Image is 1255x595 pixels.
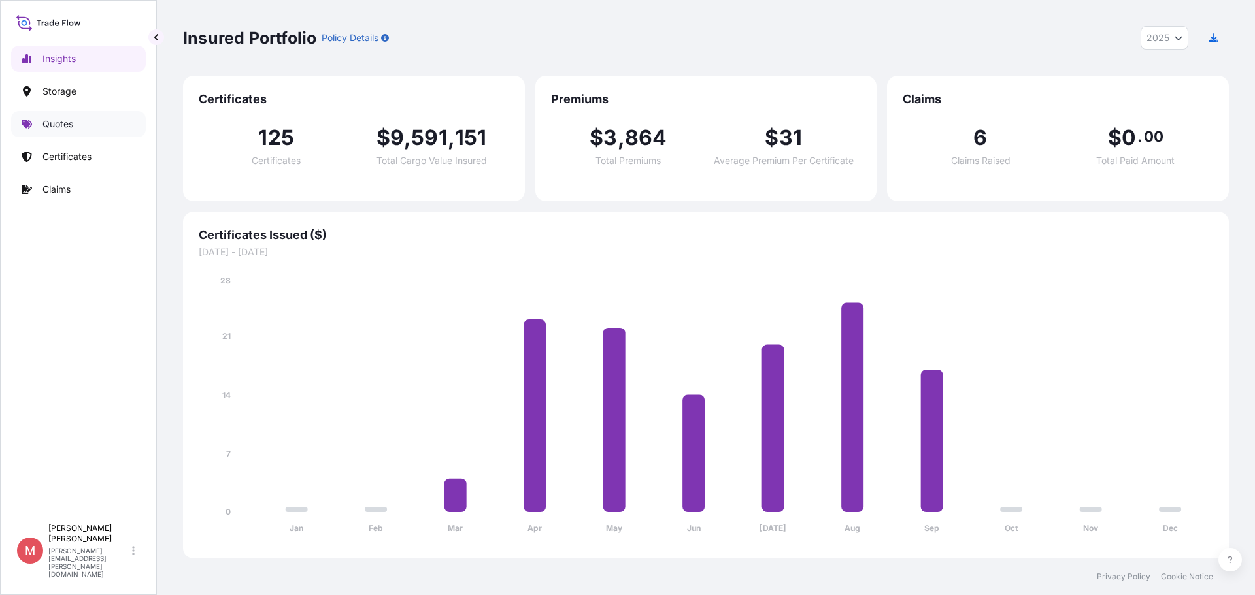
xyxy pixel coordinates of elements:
tspan: May [606,523,623,533]
tspan: Dec [1163,523,1178,533]
p: Storage [42,85,76,98]
tspan: 28 [220,276,231,285]
button: Year Selector [1141,26,1188,50]
span: $ [765,127,778,148]
span: 125 [258,127,294,148]
tspan: [DATE] [760,523,786,533]
tspan: Nov [1083,523,1099,533]
span: 31 [779,127,802,148]
tspan: Feb [369,523,383,533]
a: Storage [11,78,146,105]
span: Average Premium Per Certificate [714,156,854,165]
span: 2025 [1146,31,1169,44]
tspan: Mar [448,523,463,533]
span: $ [590,127,603,148]
p: Insights [42,52,76,65]
span: Claims Raised [951,156,1011,165]
tspan: Aug [845,523,860,533]
span: 0 [1122,127,1136,148]
span: Total Premiums [595,156,661,165]
span: M [25,544,35,557]
tspan: 7 [226,449,231,458]
tspan: Oct [1005,523,1018,533]
span: $ [376,127,390,148]
p: [PERSON_NAME] [PERSON_NAME] [48,523,129,544]
a: Claims [11,176,146,202]
p: Certificates [42,150,92,163]
span: 9 [390,127,404,148]
tspan: 0 [226,507,231,517]
tspan: Apr [527,523,542,533]
tspan: 21 [222,331,231,341]
a: Quotes [11,111,146,137]
span: Total Cargo Value Insured [376,156,487,165]
p: Claims [42,183,71,196]
span: Certificates [252,156,301,165]
span: Certificates Issued ($) [199,227,1213,243]
a: Cookie Notice [1161,571,1213,582]
a: Certificates [11,144,146,170]
span: , [618,127,625,148]
span: , [448,127,455,148]
p: Insured Portfolio [183,27,316,48]
p: [PERSON_NAME][EMAIL_ADDRESS][PERSON_NAME][DOMAIN_NAME] [48,547,129,578]
tspan: Sep [924,523,939,533]
a: Insights [11,46,146,72]
span: 864 [625,127,667,148]
span: 00 [1144,131,1163,142]
span: 3 [603,127,617,148]
a: Privacy Policy [1097,571,1150,582]
span: 151 [455,127,487,148]
tspan: Jun [687,523,701,533]
span: 591 [411,127,448,148]
p: Quotes [42,118,73,131]
span: [DATE] - [DATE] [199,246,1213,259]
p: Policy Details [322,31,378,44]
span: , [404,127,411,148]
span: $ [1108,127,1122,148]
span: Certificates [199,91,509,107]
span: . [1137,131,1142,142]
span: Premiums [551,91,862,107]
tspan: 14 [222,390,231,400]
tspan: Jan [290,523,303,533]
span: 6 [973,127,987,148]
span: Claims [903,91,1213,107]
span: Total Paid Amount [1096,156,1175,165]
